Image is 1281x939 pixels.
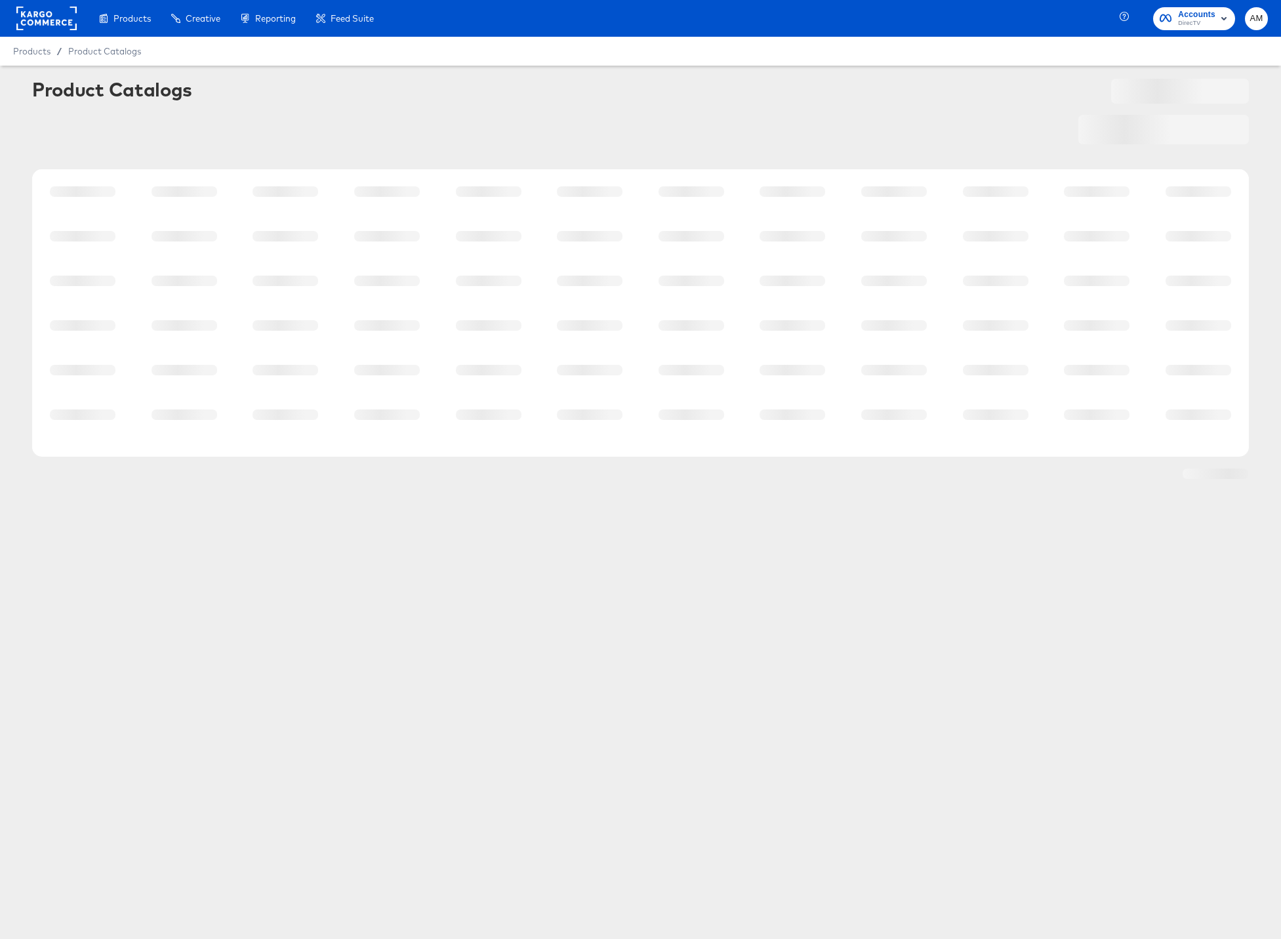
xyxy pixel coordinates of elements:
[32,79,192,100] div: Product Catalogs
[68,46,141,56] a: Product Catalogs
[1250,11,1263,26] span: AM
[331,13,374,24] span: Feed Suite
[186,13,220,24] span: Creative
[113,13,151,24] span: Products
[1178,18,1215,29] span: DirecTV
[1153,7,1235,30] button: AccountsDirecTV
[255,13,296,24] span: Reporting
[1245,7,1268,30] button: AM
[51,46,68,56] span: /
[1178,8,1215,22] span: Accounts
[13,46,51,56] span: Products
